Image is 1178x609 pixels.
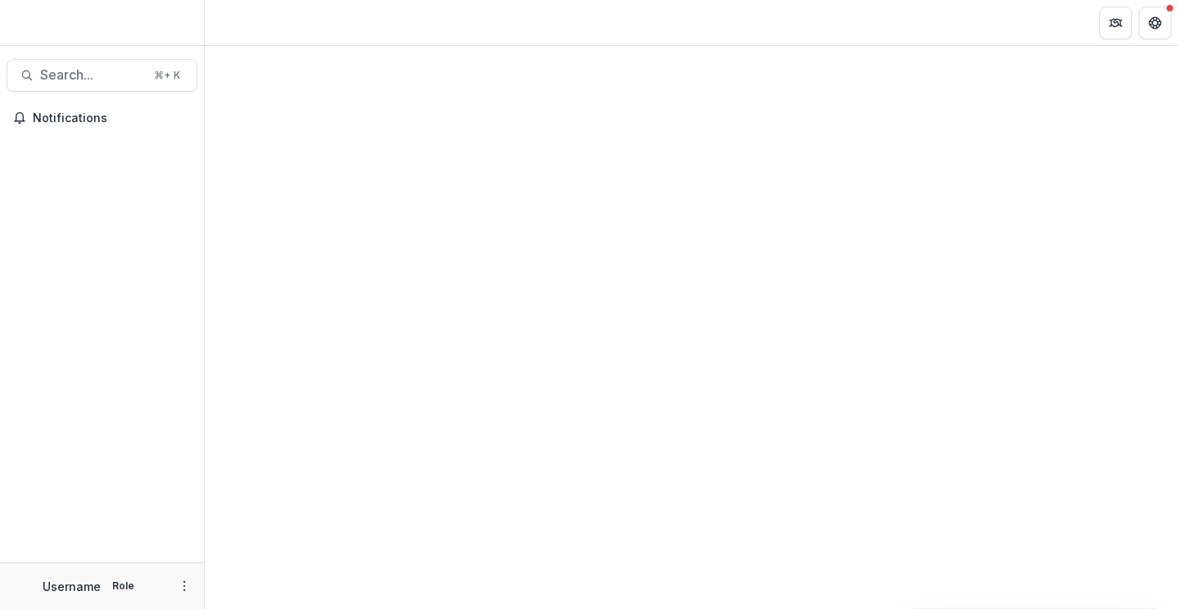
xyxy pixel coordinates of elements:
[151,66,183,84] div: ⌘ + K
[174,576,194,596] button: More
[40,67,144,83] span: Search...
[211,11,281,34] nav: breadcrumb
[107,579,139,593] p: Role
[7,105,197,131] button: Notifications
[33,111,191,125] span: Notifications
[1099,7,1132,39] button: Partners
[7,59,197,92] button: Search...
[1139,7,1171,39] button: Get Help
[43,578,101,595] p: Username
